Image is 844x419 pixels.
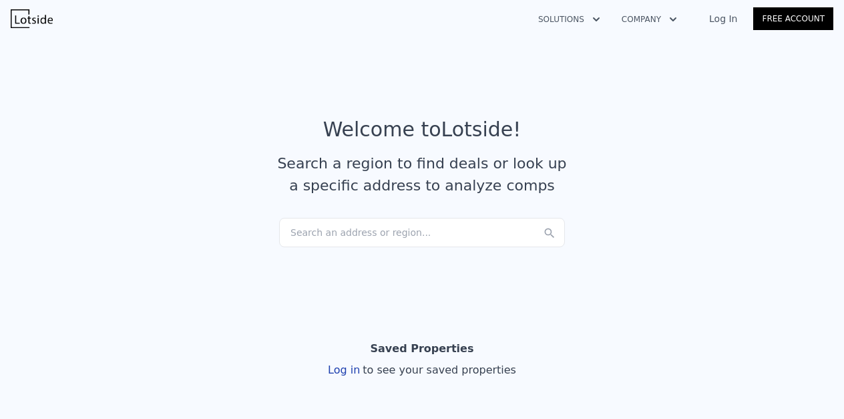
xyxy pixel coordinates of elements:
div: Welcome to Lotside ! [323,118,521,142]
div: Saved Properties [371,335,474,362]
img: Lotside [11,9,53,28]
div: Search a region to find deals or look up a specific address to analyze comps [272,152,572,196]
button: Solutions [527,7,611,31]
a: Log In [693,12,753,25]
button: Company [611,7,688,31]
div: Log in [328,362,516,378]
a: Free Account [753,7,833,30]
span: to see your saved properties [360,364,516,376]
div: Search an address or region... [279,218,565,247]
